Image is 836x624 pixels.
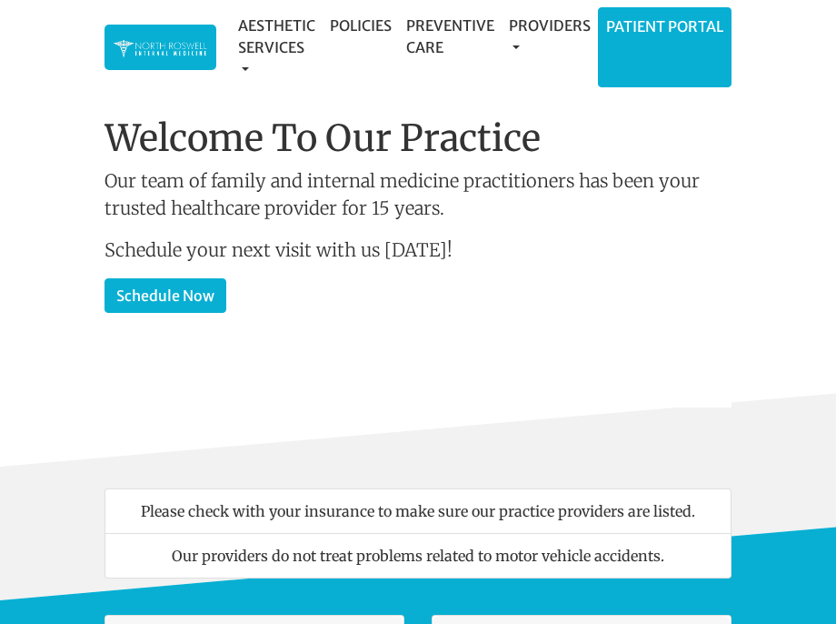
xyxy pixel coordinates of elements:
[104,488,731,534] li: Please check with your insurance to make sure our practice providers are listed.
[104,167,731,222] p: Our team of family and internal medicine practitioners has been your trusted healthcare provider ...
[502,7,598,65] a: Providers
[231,7,323,87] a: Aesthetic Services
[104,116,731,160] h1: Welcome To Our Practice
[114,38,207,59] img: North Roswell Internal Medicine
[399,7,502,65] a: Preventive Care
[323,7,399,44] a: Policies
[599,8,731,45] a: Patient Portal
[104,278,226,313] a: Schedule Now
[104,533,731,579] li: Our providers do not treat problems related to motor vehicle accidents.
[104,237,731,264] p: Schedule your next visit with us [DATE]!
